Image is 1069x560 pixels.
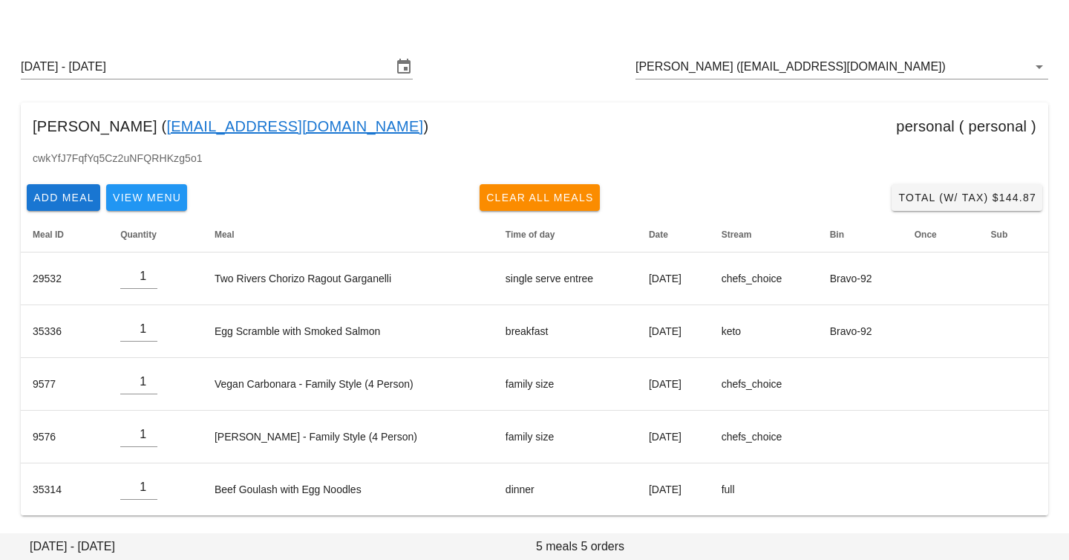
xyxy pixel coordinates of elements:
td: Two Rivers Chorizo Ragout Garganelli [203,253,494,305]
span: Meal ID [33,229,64,240]
td: 29532 [21,253,108,305]
span: Meal [215,229,235,240]
td: 35336 [21,305,108,358]
th: Sub: Not sorted. Activate to sort ascending. [979,217,1048,253]
td: chefs_choice [710,411,818,463]
span: View Menu [112,192,181,204]
td: family size [494,411,637,463]
button: Add Meal [27,184,100,211]
td: [DATE] [637,463,710,515]
td: Bravo-92 [818,305,903,358]
span: Once [915,229,937,240]
td: [DATE] [637,253,710,305]
span: Total (w/ Tax) $144.87 [898,192,1036,204]
span: Clear All Meals [486,192,594,204]
td: Egg Scramble with Smoked Salmon [203,305,494,358]
div: [PERSON_NAME] ( ) personal ( personal ) [21,102,1048,150]
td: Bravo-92 [818,253,903,305]
th: Once: Not sorted. Activate to sort ascending. [903,217,979,253]
td: 9577 [21,358,108,411]
td: breakfast [494,305,637,358]
th: Time of day: Not sorted. Activate to sort ascending. [494,217,637,253]
td: full [710,463,818,515]
td: chefs_choice [710,253,818,305]
td: 9576 [21,411,108,463]
td: family size [494,358,637,411]
th: Stream: Not sorted. Activate to sort ascending. [710,217,818,253]
td: chefs_choice [710,358,818,411]
button: Clear All Meals [480,184,600,211]
div: cwkYfJ7FqfYq5Cz2uNFQRHKzg5o1 [21,150,1048,178]
a: [EMAIL_ADDRESS][DOMAIN_NAME] [166,114,423,138]
td: Beef Goulash with Egg Noodles [203,463,494,515]
th: Date: Not sorted. Activate to sort ascending. [637,217,710,253]
th: Quantity: Not sorted. Activate to sort ascending. [108,217,203,253]
td: single serve entree [494,253,637,305]
button: View Menu [106,184,187,211]
span: Bin [830,229,844,240]
span: Stream [722,229,752,240]
td: dinner [494,463,637,515]
td: keto [710,305,818,358]
td: [DATE] [637,411,710,463]
td: [PERSON_NAME] - Family Style (4 Person) [203,411,494,463]
th: Meal ID: Not sorted. Activate to sort ascending. [21,217,108,253]
span: Add Meal [33,192,94,204]
span: Date [649,229,668,240]
td: 35314 [21,463,108,515]
th: Bin: Not sorted. Activate to sort ascending. [818,217,903,253]
button: Total (w/ Tax) $144.87 [892,184,1042,211]
td: Vegan Carbonara - Family Style (4 Person) [203,358,494,411]
span: Quantity [120,229,157,240]
span: Time of day [506,229,555,240]
td: [DATE] [637,305,710,358]
td: [DATE] [637,358,710,411]
span: Sub [991,229,1008,240]
th: Meal: Not sorted. Activate to sort ascending. [203,217,494,253]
